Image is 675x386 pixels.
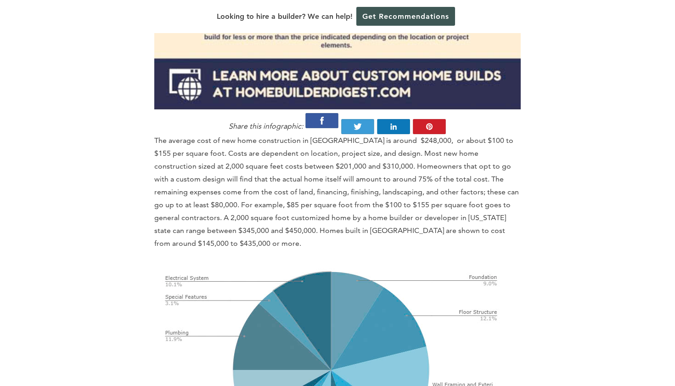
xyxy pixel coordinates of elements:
[356,7,455,26] a: Get Recommendations
[377,119,411,134] img: LinkedIn-Share-Icon.png
[305,113,339,128] img: Facebook-Share-Icon.png
[413,119,446,134] img: Pnterest-Share-Icon.png
[341,119,375,134] img: Twitter-Share-Icon.png
[154,134,521,250] p: The average cost of new home construction in [GEOGRAPHIC_DATA] is around $248,000, or about $100 ...
[229,122,303,131] em: Share this infographic:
